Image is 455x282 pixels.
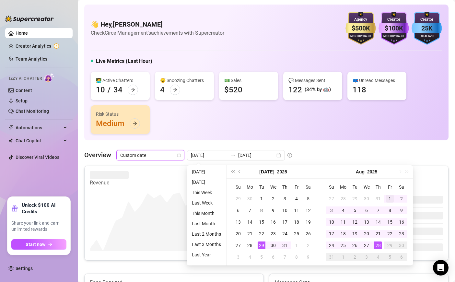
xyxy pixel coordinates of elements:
[412,17,442,23] div: Creator
[398,230,405,238] div: 23
[229,165,236,178] button: Last year (Control + left)
[246,230,254,238] div: 21
[326,181,337,193] th: Su
[96,111,145,118] div: Risk Status
[189,241,224,248] li: Last 3 Months
[8,138,13,143] img: Chat Copilot
[267,193,279,205] td: 2025-07-02
[384,216,396,228] td: 2025-08-15
[349,205,361,216] td: 2025-08-05
[11,239,66,250] button: Start nowarrow-right
[396,193,407,205] td: 2025-08-02
[372,216,384,228] td: 2025-08-14
[363,230,370,238] div: 20
[293,218,300,226] div: 18
[189,230,224,238] li: Last 2 Months
[351,195,359,203] div: 29
[398,206,405,214] div: 9
[349,193,361,205] td: 2025-07-29
[191,152,228,159] input: Start date
[374,230,382,238] div: 21
[326,251,337,263] td: 2025-08-31
[256,216,267,228] td: 2025-07-15
[244,228,256,240] td: 2025-07-21
[291,216,302,228] td: 2025-07-18
[293,230,300,238] div: 25
[269,218,277,226] div: 16
[302,228,314,240] td: 2025-07-26
[16,88,32,93] a: Content
[386,195,394,203] div: 1
[16,41,67,51] a: Creator Analytics exclamation-circle
[258,206,265,214] div: 8
[326,193,337,205] td: 2025-07-27
[396,251,407,263] td: 2025-09-06
[345,12,376,45] img: gold-badge-CigiZidd.svg
[361,216,372,228] td: 2025-08-13
[189,209,224,217] li: This Month
[173,88,177,92] span: arrow-right
[386,253,394,261] div: 5
[372,193,384,205] td: 2025-07-31
[291,251,302,263] td: 2025-08-08
[258,253,265,261] div: 5
[234,241,242,249] div: 27
[189,178,224,186] li: [DATE]
[396,205,407,216] td: 2025-08-09
[339,241,347,249] div: 25
[16,123,62,133] span: Automations
[279,228,291,240] td: 2025-07-24
[26,242,45,247] span: Start now
[384,240,396,251] td: 2025-08-29
[96,77,145,84] div: 👩‍💻 Active Chatters
[302,205,314,216] td: 2025-07-12
[267,181,279,193] th: We
[361,205,372,216] td: 2025-08-06
[412,23,442,33] div: 25K
[353,85,366,95] div: 118
[256,251,267,263] td: 2025-08-05
[96,85,105,95] div: 10
[337,216,349,228] td: 2025-08-11
[396,228,407,240] td: 2025-08-23
[386,241,394,249] div: 29
[337,205,349,216] td: 2025-08-04
[267,240,279,251] td: 2025-07-30
[339,253,347,261] div: 1
[16,98,28,103] a: Setup
[113,85,122,95] div: 34
[189,251,224,259] li: Last Year
[302,240,314,251] td: 2025-08-02
[269,230,277,238] div: 23
[386,206,394,214] div: 8
[363,195,370,203] div: 30
[328,218,335,226] div: 10
[232,251,244,263] td: 2025-08-03
[267,251,279,263] td: 2025-08-06
[258,195,265,203] div: 1
[293,253,300,261] div: 8
[293,195,300,203] div: 4
[84,150,111,160] article: Overview
[234,230,242,238] div: 20
[232,216,244,228] td: 2025-07-13
[269,195,277,203] div: 2
[304,218,312,226] div: 19
[288,77,337,84] div: 💬 Messages Sent
[304,206,312,214] div: 12
[363,253,370,261] div: 3
[353,77,401,84] div: 📪 Unread Messages
[234,206,242,214] div: 6
[244,193,256,205] td: 2025-06-30
[302,216,314,228] td: 2025-07-19
[246,253,254,261] div: 4
[379,23,409,33] div: $100K
[337,228,349,240] td: 2025-08-18
[44,73,54,82] img: AI Chatter
[16,155,59,160] a: Discover Viral Videos
[361,251,372,263] td: 2025-09-03
[281,241,289,249] div: 31
[374,218,382,226] div: 14
[379,12,409,45] img: purple-badge-B9DA21FR.svg
[339,206,347,214] div: 4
